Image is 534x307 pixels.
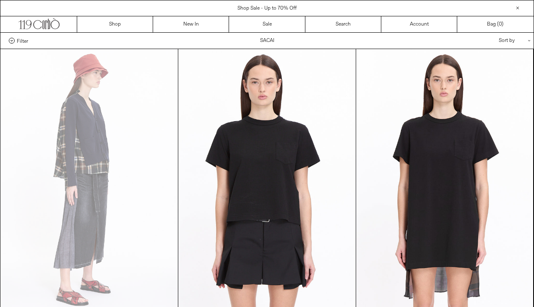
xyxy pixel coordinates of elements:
[499,21,503,28] span: )
[381,16,457,32] a: Account
[499,21,502,28] span: 0
[229,16,305,32] a: Sale
[457,16,533,32] a: Bag ()
[77,16,153,32] a: Shop
[450,33,525,49] div: Sort by
[305,16,381,32] a: Search
[237,5,297,12] a: Shop Sale - Up to 70% Off
[17,38,28,44] span: Filter
[153,16,229,32] a: New In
